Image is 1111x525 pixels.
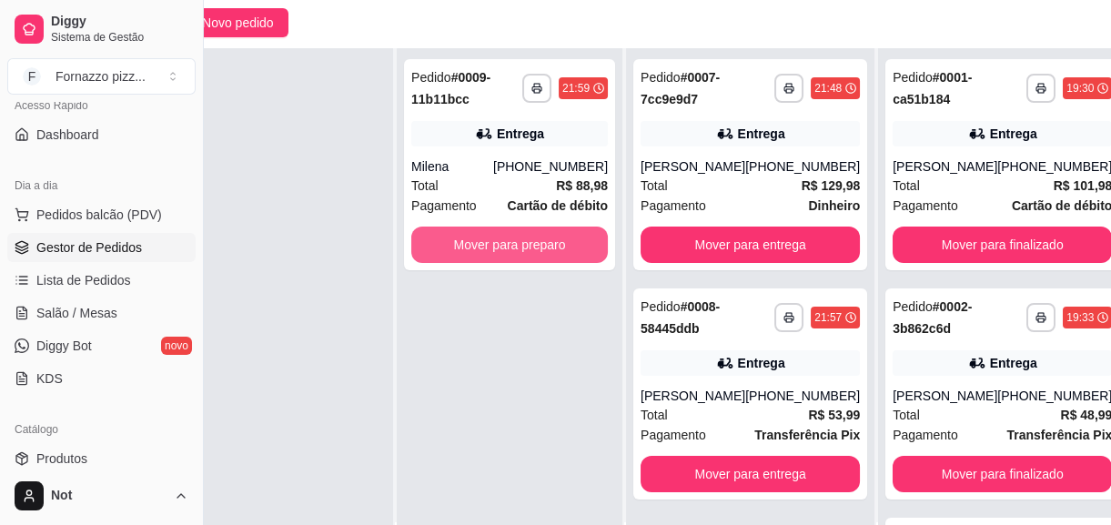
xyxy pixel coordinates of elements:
a: Salão / Mesas [7,298,196,328]
div: Milena [411,157,493,176]
span: Total [411,176,439,196]
div: Acesso Rápido [7,91,196,120]
strong: # 0001-ca51b184 [893,70,972,106]
div: [PHONE_NUMBER] [493,157,608,176]
strong: # 0009-11b11bcc [411,70,490,106]
span: KDS [36,369,63,388]
span: Salão / Mesas [36,304,117,322]
button: Mover para preparo [411,227,608,263]
span: Total [893,405,920,425]
a: KDS [7,364,196,393]
strong: R$ 129,98 [802,178,861,193]
span: Sistema de Gestão [51,30,188,45]
button: Mover para entrega [641,227,860,263]
span: Novo pedido [202,13,274,33]
strong: Cartão de débito [508,198,608,213]
div: Entrega [738,125,785,143]
span: Diggy Bot [36,337,92,355]
a: Lista de Pedidos [7,266,196,295]
a: DiggySistema de Gestão [7,7,196,51]
div: 21:57 [814,310,842,325]
button: Pedidos balcão (PDV) [7,200,196,229]
strong: R$ 88,98 [556,178,608,193]
span: Total [641,176,668,196]
span: Pedido [893,70,933,85]
div: [PHONE_NUMBER] [745,157,860,176]
span: Pagamento [411,196,477,216]
span: Dashboard [36,126,99,144]
strong: # 0002-3b862c6d [893,299,972,336]
div: [PERSON_NAME] [893,157,997,176]
div: 21:59 [562,81,590,96]
div: Dia a dia [7,171,196,200]
div: Entrega [738,354,785,372]
span: Pedido [411,70,451,85]
a: Produtos [7,444,196,473]
strong: # 0007-7cc9e9d7 [641,70,720,106]
button: Novo pedido [167,8,288,37]
a: Gestor de Pedidos [7,233,196,262]
span: Produtos [36,449,87,468]
div: [PERSON_NAME] [641,387,745,405]
span: Lista de Pedidos [36,271,131,289]
strong: # 0008-58445ddb [641,299,720,336]
a: Diggy Botnovo [7,331,196,360]
button: Select a team [7,58,196,95]
div: Entrega [497,125,544,143]
div: [PERSON_NAME] [641,157,745,176]
span: Pedido [641,299,681,314]
button: Not [7,474,196,518]
span: Pedido [893,299,933,314]
span: Total [641,405,668,425]
strong: Dinheiro [808,198,860,213]
span: Pagamento [893,196,958,216]
div: Entrega [990,354,1037,372]
span: Pedido [641,70,681,85]
span: Total [893,176,920,196]
span: Pagamento [641,425,706,445]
div: Catálogo [7,415,196,444]
span: Diggy [51,14,188,30]
div: Fornazzo pizz ... [56,67,146,86]
span: Gestor de Pedidos [36,238,142,257]
button: Mover para entrega [641,456,860,492]
strong: R$ 53,99 [808,408,860,422]
div: 19:33 [1066,310,1094,325]
strong: Transferência Pix [754,428,860,442]
div: 19:30 [1066,81,1094,96]
div: Entrega [990,125,1037,143]
div: [PHONE_NUMBER] [745,387,860,405]
a: Dashboard [7,120,196,149]
span: Pagamento [641,196,706,216]
span: Pedidos balcão (PDV) [36,206,162,224]
span: Not [51,488,167,504]
span: F [23,67,41,86]
div: [PERSON_NAME] [893,387,997,405]
div: 21:48 [814,81,842,96]
span: Pagamento [893,425,958,445]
